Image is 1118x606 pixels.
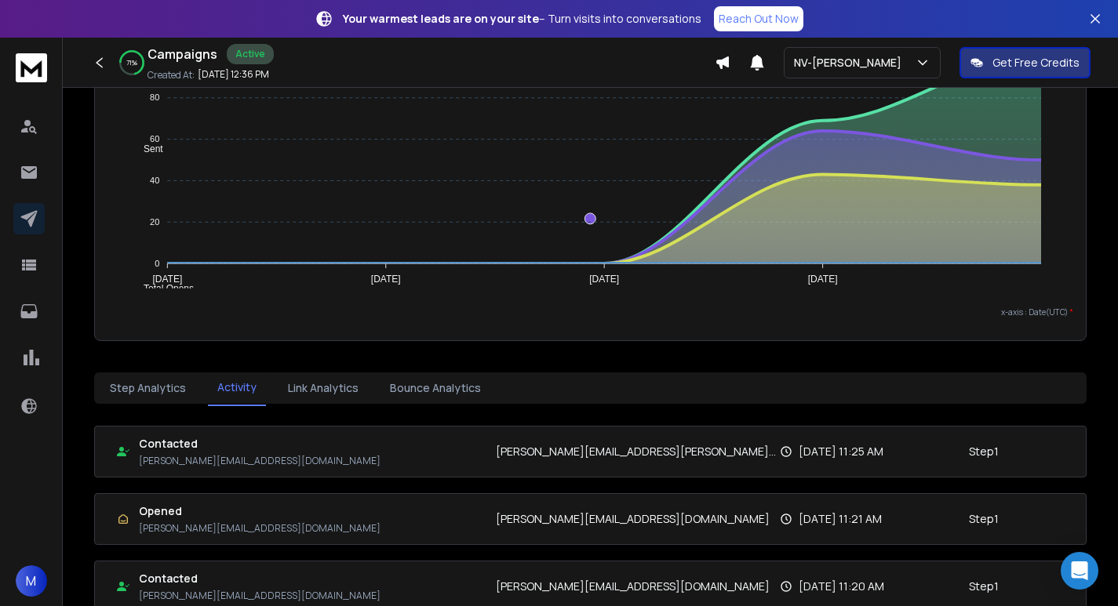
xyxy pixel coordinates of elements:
[589,274,619,285] tspan: [DATE]
[496,511,770,527] p: [PERSON_NAME][EMAIL_ADDRESS][DOMAIN_NAME]
[100,371,195,405] button: Step Analytics
[969,511,999,527] p: Step 1
[139,590,381,602] p: [PERSON_NAME][EMAIL_ADDRESS][DOMAIN_NAME]
[799,511,882,527] p: [DATE] 11:21 AM
[969,579,999,594] p: Step 1
[969,444,999,459] p: Step 1
[150,217,159,227] tspan: 20
[16,53,47,82] img: logo
[139,571,381,586] h1: Contacted
[992,55,1080,71] p: Get Free Credits
[808,274,838,285] tspan: [DATE]
[150,176,159,185] tspan: 40
[150,134,159,143] tspan: 60
[799,444,883,459] p: [DATE] 11:25 AM
[139,436,381,452] h1: Contacted
[381,371,490,405] button: Bounce Analytics
[132,143,163,154] span: Sent
[126,58,137,67] p: 71 %
[496,579,770,594] p: [PERSON_NAME][EMAIL_ADDRESS][DOMAIN_NAME]
[279,371,368,405] button: Link Analytics
[132,283,194,294] span: Total Opens
[1061,552,1098,590] div: Open Intercom Messenger
[150,93,159,103] tspan: 80
[139,503,381,519] h1: Opened
[107,307,1073,318] p: x-axis : Date(UTC)
[155,259,159,268] tspan: 0
[343,11,539,26] strong: Your warmest leads are on your site
[496,444,780,459] p: [PERSON_NAME][EMAIL_ADDRESS][PERSON_NAME][DOMAIN_NAME]
[794,55,908,71] p: NV-[PERSON_NAME]
[147,45,217,64] h1: Campaigns
[147,69,195,82] p: Created At:
[371,274,401,285] tspan: [DATE]
[799,579,884,594] p: [DATE] 11:20 AM
[719,11,799,27] p: Reach Out Now
[714,6,803,31] a: Reach Out Now
[16,565,47,597] button: M
[227,44,274,64] div: Active
[208,370,266,406] button: Activity
[139,522,381,535] p: [PERSON_NAME][EMAIL_ADDRESS][DOMAIN_NAME]
[343,11,701,27] p: – Turn visits into conversations
[139,455,381,467] p: [PERSON_NAME][EMAIL_ADDRESS][DOMAIN_NAME]
[960,47,1091,78] button: Get Free Credits
[198,68,269,81] p: [DATE] 12:36 PM
[152,274,182,285] tspan: [DATE]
